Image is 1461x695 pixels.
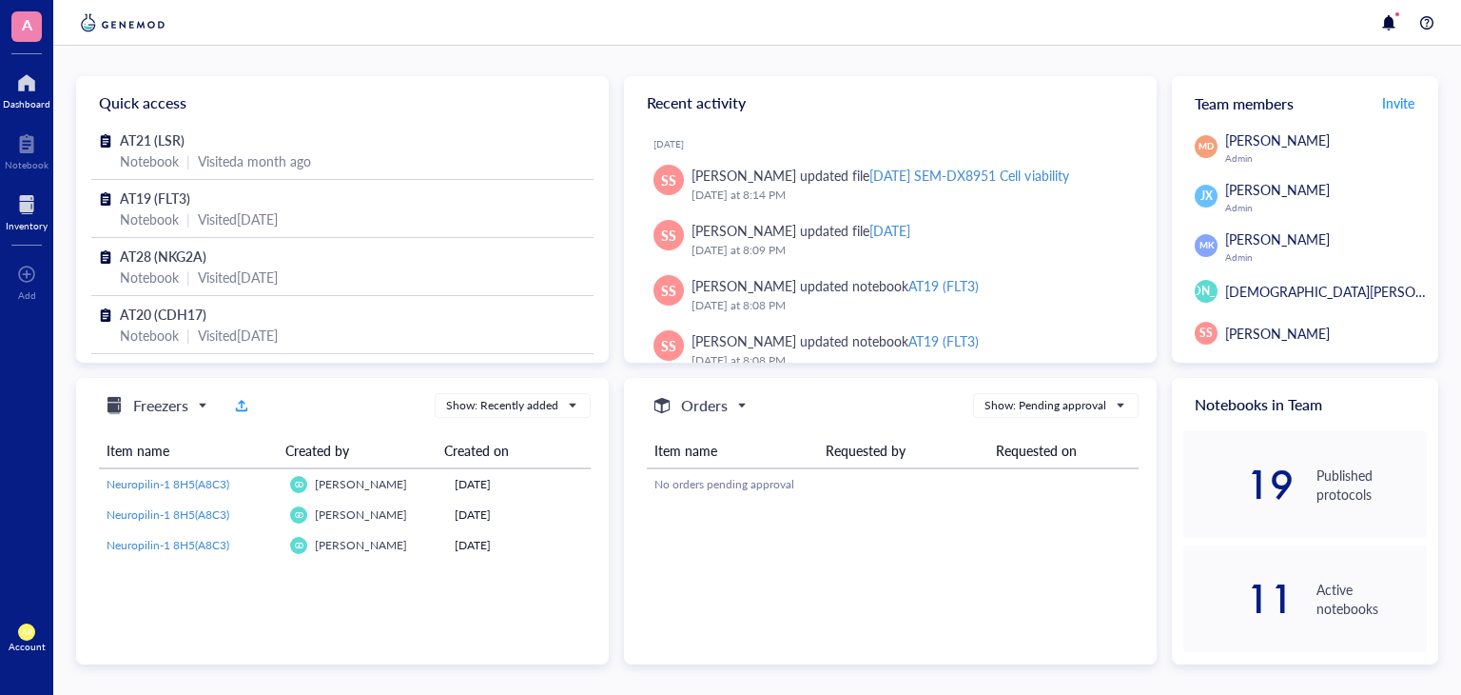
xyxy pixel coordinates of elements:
span: GD [294,511,303,519]
div: Show: Pending approval [984,397,1106,414]
span: GD [294,542,303,549]
span: AT20 (CDH17) [120,305,206,324]
span: SS [1199,325,1213,342]
a: Notebook [5,129,49,170]
div: [DATE] at 8:08 PM [692,296,1126,315]
div: Notebooks in Team [1172,378,1438,431]
div: Admin [1225,251,1427,263]
div: [DATE] SEM-DX8951 Cell viability [869,166,1068,185]
div: [PERSON_NAME] updated file [692,220,910,241]
h5: Freezers [133,394,188,417]
div: [DATE] [653,138,1141,149]
div: Visited [DATE] [198,208,278,229]
div: [PERSON_NAME] updated notebook [692,275,979,296]
div: No orders pending approval [654,476,1131,493]
a: Neuropilin-1 8H5(A8C3) [107,506,275,524]
span: Neuropilin-1 8H5(A8C3) [107,537,229,553]
div: Show: Recently added [446,397,558,414]
div: | [186,150,190,171]
button: Invite [1381,88,1415,118]
div: Quick access [76,76,609,129]
span: AR [22,627,31,636]
div: Notebook [5,159,49,170]
th: Created by [278,433,437,468]
span: AT28 (NKG2A) [120,247,206,266]
div: | [186,267,190,288]
div: Notebook [120,267,179,288]
a: SS[PERSON_NAME] updated file[DATE] SEM-DX8951 Cell viability[DATE] at 8:14 PM [639,157,1141,212]
span: Invite [1382,93,1414,112]
div: Visited a month ago [198,150,311,171]
span: SS [661,280,676,301]
div: AT19 (FLT3) [908,276,979,295]
div: Published protocols [1316,466,1427,504]
th: Item name [647,433,818,468]
div: [PERSON_NAME] updated notebook [692,330,979,351]
div: Visited [DATE] [198,267,278,288]
span: GD [294,481,303,488]
div: | [186,325,190,346]
span: AT19 (FLT3) [120,189,190,208]
span: Neuropilin-1 8H5(A8C3) [107,476,229,492]
th: Requested by [818,433,989,468]
div: | [186,208,190,229]
div: Inventory [6,220,48,231]
span: [PERSON_NAME] [1225,130,1330,149]
div: 11 [1183,584,1294,614]
div: [PERSON_NAME] updated file [692,165,1069,186]
div: [DATE] [869,221,910,240]
div: [DATE] [455,506,583,524]
span: [PERSON_NAME] [1225,229,1330,248]
span: AT21 (LSR) [120,130,185,149]
span: MD [1198,140,1214,153]
span: [PERSON_NAME] [1160,283,1253,300]
span: SS [661,169,676,190]
span: [PERSON_NAME] [315,476,407,492]
div: Admin [1225,202,1427,213]
span: Neuropilin-1 8H5(A8C3) [107,506,229,523]
span: MK [1198,239,1213,252]
div: Recent activity [624,76,1157,129]
img: genemod-logo [76,11,169,34]
th: Created on [437,433,576,468]
span: A [22,12,32,36]
th: Requested on [988,433,1139,468]
div: 19 [1183,469,1294,500]
a: Inventory [6,189,48,231]
span: [PERSON_NAME] [1225,324,1330,343]
div: [DATE] at 8:09 PM [692,241,1126,260]
div: Admin [1225,152,1427,164]
a: SS[PERSON_NAME] updated notebookAT19 (FLT3)[DATE] at 8:08 PM [639,268,1141,323]
a: SS[PERSON_NAME] updated file[DATE][DATE] at 8:09 PM [639,212,1141,268]
div: Account [9,641,46,652]
div: [DATE] at 8:14 PM [692,186,1126,205]
span: [PERSON_NAME] [1225,180,1330,199]
div: Team members [1172,76,1438,129]
div: Notebook [120,325,179,346]
div: Notebook [120,208,179,229]
span: SS [661,225,676,246]
span: [PERSON_NAME] [315,537,407,553]
th: Item name [99,433,278,468]
span: [PERSON_NAME] [315,506,407,523]
div: Add [18,289,36,301]
div: Notebook [120,150,179,171]
h5: Orders [681,394,728,417]
a: SS[PERSON_NAME] updated notebookAT19 (FLT3)[DATE] at 8:08 PM [639,323,1141,378]
div: Active notebooks [1316,580,1427,618]
div: [DATE] [455,537,583,554]
div: Dashboard [3,98,50,109]
a: Neuropilin-1 8H5(A8C3) [107,537,275,554]
div: [DATE] [455,476,583,493]
div: AT19 (FLT3) [908,331,979,350]
a: Dashboard [3,68,50,109]
a: Neuropilin-1 8H5(A8C3) [107,476,275,493]
div: Visited [DATE] [198,325,278,346]
span: JX [1200,188,1213,205]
